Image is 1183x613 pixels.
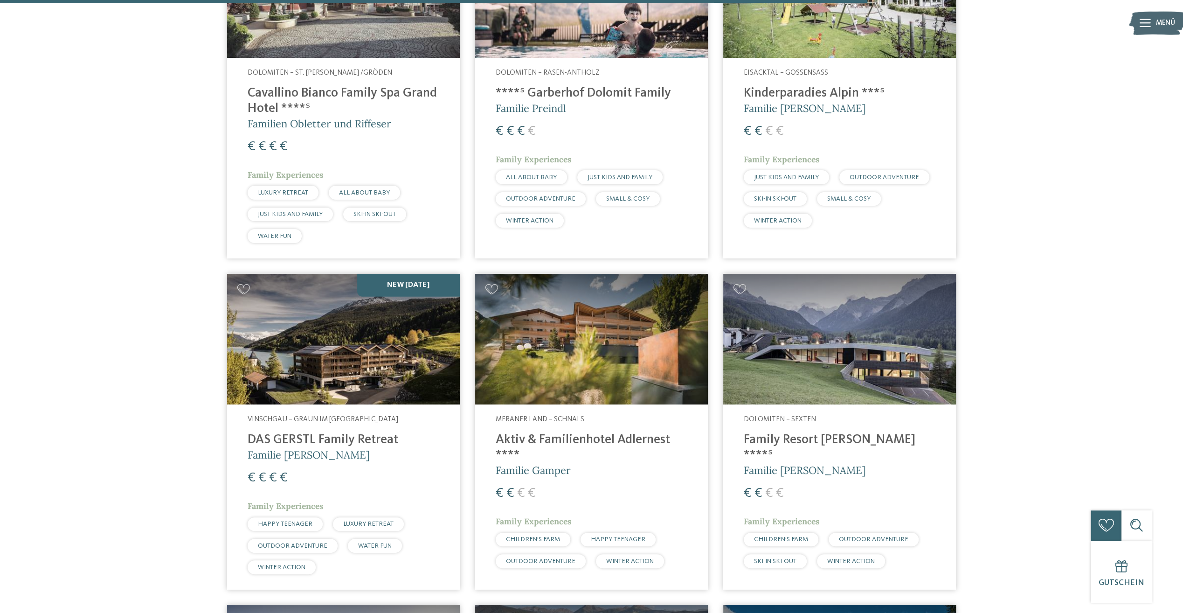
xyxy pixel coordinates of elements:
span: € [776,487,784,500]
span: OUTDOOR ADVENTURE [506,558,575,564]
span: Family Experiences [248,169,324,180]
span: LUXURY RETREAT [343,521,394,527]
span: SKI-IN SKI-OUT [754,558,796,564]
span: € [248,140,256,153]
span: Family Experiences [744,516,820,527]
span: € [754,125,762,138]
span: Familien Obletter und Riffeser [248,117,391,130]
span: ALL ABOUT BABY [506,174,557,181]
span: Dolomiten – Rasen-Antholz [496,69,600,77]
span: OUTDOOR ADVENTURE [839,536,908,543]
span: OUTDOOR ADVENTURE [850,174,919,181]
span: ALL ABOUT BABY [339,189,390,196]
span: WINTER ACTION [827,558,875,564]
span: € [528,125,536,138]
span: JUST KIDS AND FAMILY [754,174,819,181]
span: € [258,471,266,485]
span: SKI-IN SKI-OUT [754,195,796,202]
span: Familie [PERSON_NAME] [744,464,866,477]
span: € [744,125,752,138]
span: Family Experiences [248,501,324,511]
span: € [765,125,773,138]
span: Familie [PERSON_NAME] [248,448,370,461]
span: € [744,487,752,500]
span: € [269,471,277,485]
span: Dolomiten – Sexten [744,416,816,423]
span: € [517,487,525,500]
span: € [280,471,288,485]
span: € [506,487,514,500]
span: SMALL & COSY [606,195,650,202]
span: OUTDOOR ADVENTURE [506,195,575,202]
span: SKI-IN SKI-OUT [353,211,396,217]
span: LUXURY RETREAT [258,189,308,196]
img: Aktiv & Familienhotel Adlernest **** [475,274,708,405]
a: Familienhotels gesucht? Hier findet ihr die besten! Meraner Land – Schnals Aktiv & Familienhotel ... [475,274,708,590]
span: Family Experiences [496,516,572,527]
span: WATER FUN [258,233,291,239]
span: HAPPY TEENAGER [258,521,312,527]
span: Family Experiences [744,154,820,165]
h4: DAS GERSTL Family Retreat [248,432,439,448]
span: WINTER ACTION [606,558,654,564]
span: € [496,125,504,138]
span: Familie Preindl [496,102,566,115]
span: WINTER ACTION [506,217,553,224]
span: € [776,125,784,138]
span: Gutschein [1099,579,1144,587]
img: Family Resort Rainer ****ˢ [723,274,956,405]
span: CHILDREN’S FARM [754,536,808,543]
span: € [506,125,514,138]
span: WINTER ACTION [258,564,305,571]
span: JUST KIDS AND FAMILY [588,174,652,181]
span: WINTER ACTION [754,217,802,224]
h4: Aktiv & Familienhotel Adlernest **** [496,432,687,463]
span: WATER FUN [358,543,392,549]
span: JUST KIDS AND FAMILY [258,211,323,217]
span: HAPPY TEENAGER [591,536,645,543]
span: Meraner Land – Schnals [496,416,584,423]
img: Familienhotels gesucht? Hier findet ihr die besten! [227,274,460,405]
span: Familie Gamper [496,464,571,477]
h4: ****ˢ Garberhof Dolomit Family [496,86,687,101]
a: Familienhotels gesucht? Hier findet ihr die besten! NEW [DATE] Vinschgau – Graun im [GEOGRAPHIC_D... [227,274,460,590]
span: € [258,140,266,153]
span: € [496,487,504,500]
span: Family Experiences [496,154,572,165]
a: Gutschein [1091,541,1152,603]
span: Dolomiten – St. [PERSON_NAME] /Gröden [248,69,392,77]
span: € [517,125,525,138]
span: OUTDOOR ADVENTURE [258,543,327,549]
a: Familienhotels gesucht? Hier findet ihr die besten! Dolomiten – Sexten Family Resort [PERSON_NAME... [723,274,956,590]
span: € [280,140,288,153]
span: Familie [PERSON_NAME] [744,102,866,115]
span: Vinschgau – Graun im [GEOGRAPHIC_DATA] [248,416,398,423]
span: € [754,487,762,500]
span: € [765,487,773,500]
span: € [269,140,277,153]
h4: Kinderparadies Alpin ***ˢ [744,86,935,101]
span: SMALL & COSY [827,195,871,202]
span: € [528,487,536,500]
span: CHILDREN’S FARM [506,536,560,543]
span: € [248,471,256,485]
h4: Cavallino Bianco Family Spa Grand Hotel ****ˢ [248,86,439,117]
h4: Family Resort [PERSON_NAME] ****ˢ [744,432,935,463]
span: Eisacktal – Gossensass [744,69,828,77]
